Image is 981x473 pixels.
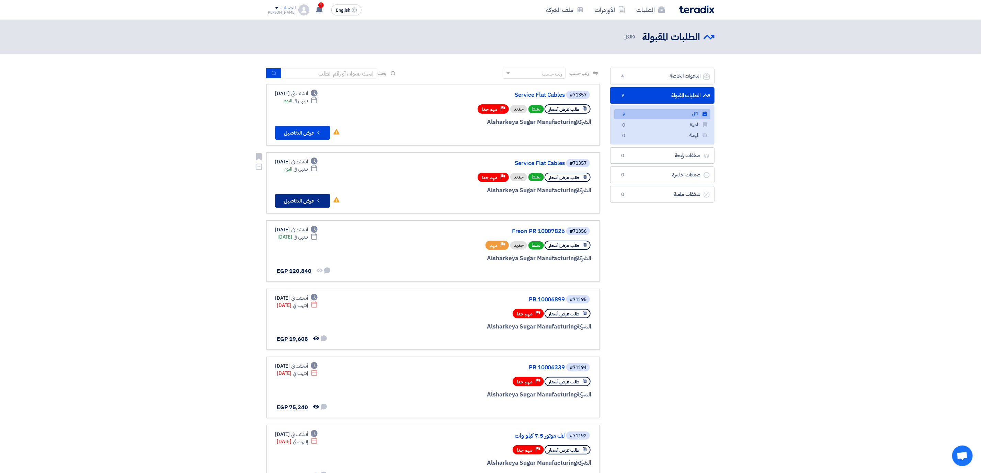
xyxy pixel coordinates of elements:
h2: الطلبات المقبولة [642,31,700,44]
div: [DATE] [275,295,318,302]
span: 0 [619,191,627,198]
span: إنتهت في [293,370,308,377]
span: نشط [528,173,544,181]
span: الشركة [577,254,592,263]
span: أنشئت في [291,362,308,370]
div: #71357 [570,93,586,97]
div: #71356 [570,229,586,234]
span: طلب عرض أسعار [549,379,579,385]
span: رتب حسب [569,70,589,77]
div: [DATE] [275,158,318,165]
div: [DATE] [277,370,318,377]
span: مهم جدا [482,174,498,181]
div: Alsharkeya Sugar Manufacturing [426,254,591,263]
span: EGP 75,240 [277,403,308,412]
span: أنشئت في [291,295,308,302]
img: Teradix logo [679,5,715,13]
span: الكل [624,33,637,41]
a: الأوردرات [589,2,631,18]
div: [PERSON_NAME] [266,11,296,14]
span: الشركة [577,459,592,467]
div: جديد [510,241,527,250]
div: #71192 [570,434,586,438]
div: Alsharkeya Sugar Manufacturing [426,118,591,127]
span: ينتهي في [294,97,308,104]
span: EGP 120,840 [277,267,311,275]
a: PR 10006339 [427,365,565,371]
button: عرض التفاصيل [275,126,330,140]
span: أنشئت في [291,226,308,233]
a: الدعوات الخاصة4 [610,68,715,84]
div: جديد [510,105,527,113]
a: المهملة [614,130,710,140]
input: ابحث بعنوان أو رقم الطلب [281,68,377,79]
span: طلب عرض أسعار [549,447,579,453]
div: اليوم [284,165,318,173]
span: الشركة [577,390,592,399]
span: 1 [318,2,324,8]
a: الكل [614,109,710,119]
span: طلب عرض أسعار [549,174,579,181]
span: 0 [620,122,628,129]
span: مهم جدا [517,447,533,453]
div: [DATE] [275,362,318,370]
div: [DATE] [277,233,318,241]
div: #71195 [570,297,586,302]
span: مهم جدا [517,311,533,317]
span: بحث [377,70,386,77]
span: الشركة [577,186,592,195]
div: رتب حسب [542,70,562,78]
div: [DATE] [275,90,318,97]
span: ينتهي في [294,233,308,241]
div: Open chat [952,446,973,466]
span: أنشئت في [291,158,308,165]
span: إنتهت في [293,438,308,445]
span: 4 [619,73,627,80]
span: مهم جدا [482,106,498,113]
a: صفقات خاسرة0 [610,166,715,183]
a: الطلبات [631,2,671,18]
div: [DATE] [275,431,318,438]
img: profile_test.png [298,4,309,15]
span: 9 [619,92,627,99]
a: Freon PR 10007826 [427,228,565,234]
div: Alsharkeya Sugar Manufacturing [426,186,591,195]
div: [DATE] [275,226,318,233]
a: صفقات ملغية0 [610,186,715,203]
div: [DATE] [277,302,318,309]
div: #71194 [570,365,586,370]
a: Service Flat Cables [427,92,565,98]
a: Service Flat Cables [427,160,565,166]
span: English [336,8,350,13]
span: طلب عرض أسعار [549,242,579,249]
div: الحساب [281,5,295,11]
div: Alsharkeya Sugar Manufacturing [426,322,591,331]
a: المميزة [614,120,710,130]
span: إنتهت في [293,302,308,309]
span: مهم [490,242,498,249]
span: نشط [528,241,544,250]
div: #71357 [570,161,586,166]
span: مهم جدا [517,379,533,385]
a: الطلبات المقبولة9 [610,87,715,104]
span: 9 [620,111,628,118]
span: 0 [619,152,627,159]
span: طلب عرض أسعار [549,106,579,113]
span: الشركة [577,322,592,331]
a: صفقات رابحة0 [610,147,715,164]
div: جديد [510,173,527,181]
span: 0 [619,172,627,178]
span: EGP 19,608 [277,335,308,343]
div: Alsharkeya Sugar Manufacturing [426,390,591,399]
button: عرض التفاصيل [275,194,330,208]
div: اليوم [284,97,318,104]
div: [DATE] [277,438,318,445]
a: PR 10006899 [427,297,565,303]
div: Alsharkeya Sugar Manufacturing [426,459,591,468]
span: ينتهي في [294,165,308,173]
span: أنشئت في [291,431,308,438]
span: 9 [632,33,635,41]
a: ملف الشركة [540,2,589,18]
span: 0 [620,132,628,140]
span: أنشئت في [291,90,308,97]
